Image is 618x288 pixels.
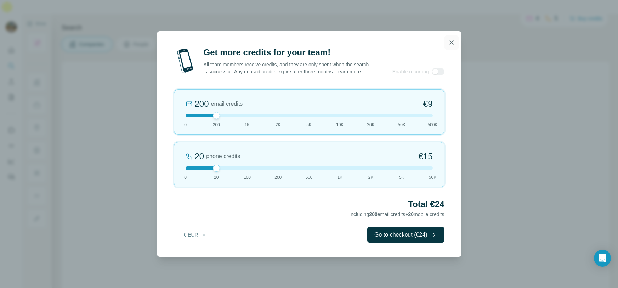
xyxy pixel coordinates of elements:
span: 0 [184,122,187,128]
a: Learn more [335,69,361,74]
span: €15 [418,151,432,162]
span: phone credits [206,152,240,161]
span: 5K [306,122,312,128]
div: 200 [195,98,209,110]
span: 500 [305,174,312,181]
span: 200 [274,174,282,181]
span: 2K [276,122,281,128]
span: €9 [423,98,433,110]
span: Including email credits + mobile credits [349,211,444,217]
span: 50K [429,174,436,181]
span: email credits [211,100,243,108]
span: 1K [245,122,250,128]
span: Enable recurring [392,68,429,75]
button: € EUR [179,228,212,241]
span: 20K [367,122,374,128]
span: 10K [336,122,344,128]
span: 200 [213,122,220,128]
span: 0 [184,174,187,181]
span: 20 [408,211,414,217]
div: Open Intercom Messenger [594,250,611,267]
span: 500K [427,122,437,128]
span: 1K [337,174,342,181]
button: Go to checkout (€24) [367,227,444,243]
h2: Total €24 [174,199,444,210]
span: 200 [369,211,377,217]
span: 5K [399,174,404,181]
p: All team members receive credits, and they are only spent when the search is successful. Any unus... [204,61,370,75]
span: 2K [368,174,374,181]
div: 20 [195,151,204,162]
span: 20 [214,174,219,181]
img: mobile-phone [174,47,197,75]
span: 100 [244,174,251,181]
span: 50K [398,122,406,128]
